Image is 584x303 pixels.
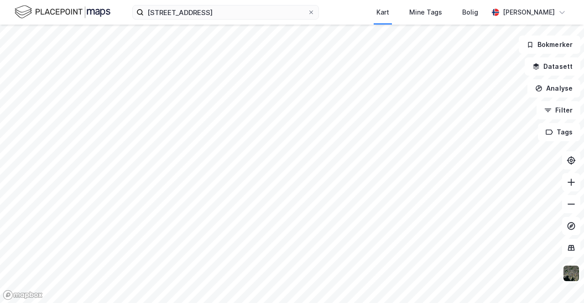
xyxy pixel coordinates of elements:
button: Tags [538,123,580,141]
button: Datasett [525,57,580,76]
button: Filter [537,101,580,119]
input: Søk på adresse, matrikkel, gårdeiere, leietakere eller personer [144,5,308,19]
div: Mine Tags [409,7,442,18]
iframe: Chat Widget [538,259,584,303]
div: Bolig [462,7,478,18]
a: Mapbox homepage [3,290,43,300]
button: Bokmerker [519,36,580,54]
img: logo.f888ab2527a4732fd821a326f86c7f29.svg [15,4,110,20]
div: Kart [376,7,389,18]
button: Analyse [527,79,580,98]
div: [PERSON_NAME] [503,7,555,18]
